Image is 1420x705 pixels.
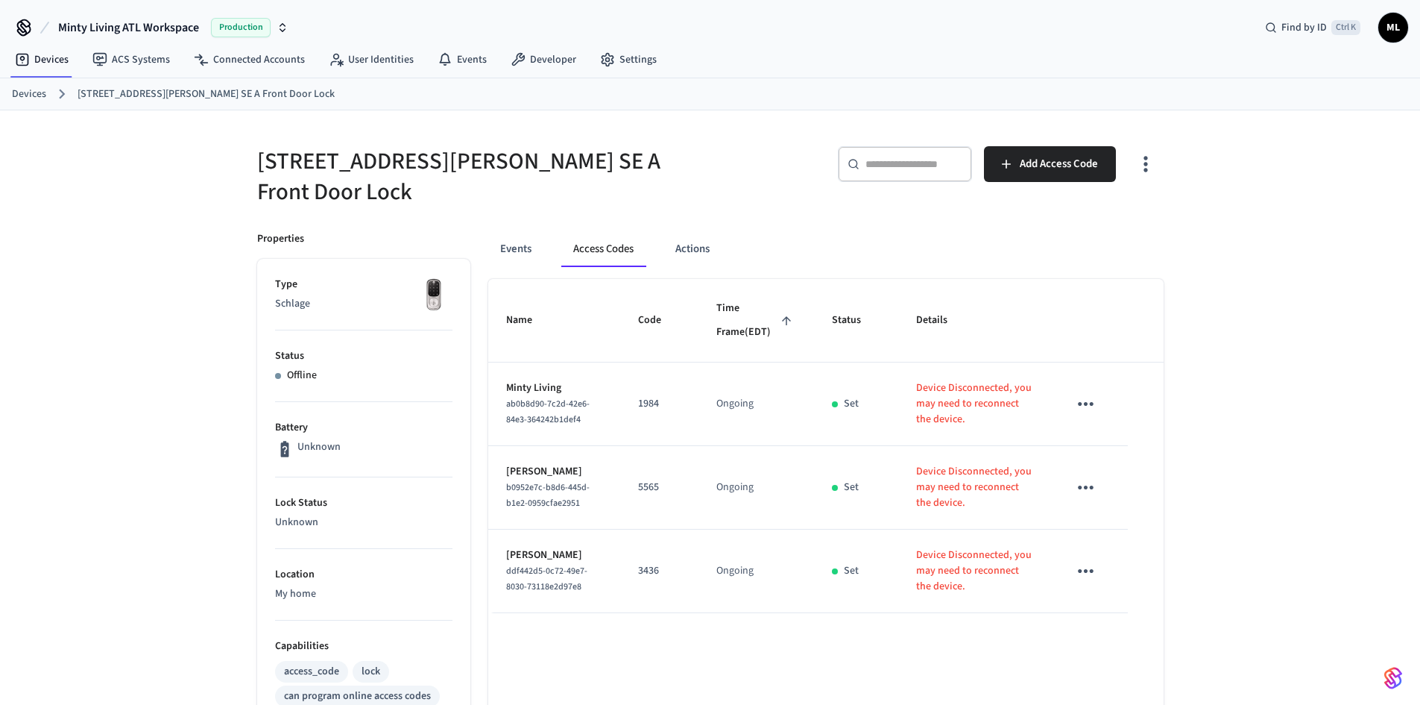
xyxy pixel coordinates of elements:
[275,495,452,511] p: Lock Status
[506,481,590,510] span: b0952e7c-b8d6-445d-b1e2-0959cfae2951
[257,231,304,247] p: Properties
[182,46,317,73] a: Connected Accounts
[284,689,431,704] div: can program online access codes
[488,279,1164,613] table: sticky table
[275,348,452,364] p: Status
[506,548,602,563] p: [PERSON_NAME]
[506,309,552,332] span: Name
[916,464,1032,511] p: Device Disconnected, you may need to reconnect the device.
[844,396,859,412] p: Set
[638,480,681,495] p: 5565
[638,309,681,332] span: Code
[415,277,452,314] img: Yale Assure Touchscreen Wifi Smart Lock, Satin Nickel, Front
[638,563,681,579] p: 3436
[488,231,1164,267] div: ant example
[506,398,590,426] span: ab0b8d90-7c2d-42e6-84e3-364242b1def4
[984,146,1116,182] button: Add Access Code
[844,480,859,495] p: Set
[1331,20,1360,35] span: Ctrl K
[506,464,602,480] p: [PERSON_NAME]
[275,296,452,312] p: Schlage
[284,664,339,680] div: access_code
[916,548,1032,595] p: Device Disconnected, you may need to reconnect the device.
[916,309,967,332] span: Details
[78,87,335,102] a: [STREET_ADDRESS][PERSON_NAME] SE A Front Door Lock
[698,363,814,446] td: Ongoing
[832,309,880,332] span: Status
[698,530,814,613] td: Ongoing
[716,297,796,344] span: Time Frame(EDT)
[317,46,426,73] a: User Identities
[1378,13,1408,43] button: ML
[297,439,341,455] p: Unknown
[275,420,452,436] p: Battery
[1380,14,1407,41] span: ML
[426,46,499,73] a: Events
[499,46,588,73] a: Developer
[257,146,701,207] h5: [STREET_ADDRESS][PERSON_NAME] SE A Front Door Lock
[12,87,46,102] a: Devices
[663,231,722,267] button: Actions
[1020,154,1098,174] span: Add Access Code
[58,19,199,37] span: Minty Living ATL Workspace
[275,277,452,292] p: Type
[698,446,814,530] td: Ongoing
[362,664,380,680] div: lock
[275,515,452,530] p: Unknown
[1281,20,1327,35] span: Find by ID
[488,231,543,267] button: Events
[275,586,452,602] p: My home
[1384,666,1402,690] img: SeamLogoGradient.69752ec5.svg
[211,18,271,37] span: Production
[561,231,646,267] button: Access Codes
[916,380,1032,427] p: Device Disconnected, you may need to reconnect the device.
[506,380,602,396] p: Minty Living
[287,368,317,383] p: Offline
[844,563,859,579] p: Set
[638,396,681,412] p: 1984
[588,46,669,73] a: Settings
[3,46,81,73] a: Devices
[506,565,587,593] span: ddf442d5-0c72-49e7-8030-73118e2d97e8
[275,639,452,654] p: Capabilities
[81,46,182,73] a: ACS Systems
[1253,14,1372,41] div: Find by IDCtrl K
[275,567,452,583] p: Location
